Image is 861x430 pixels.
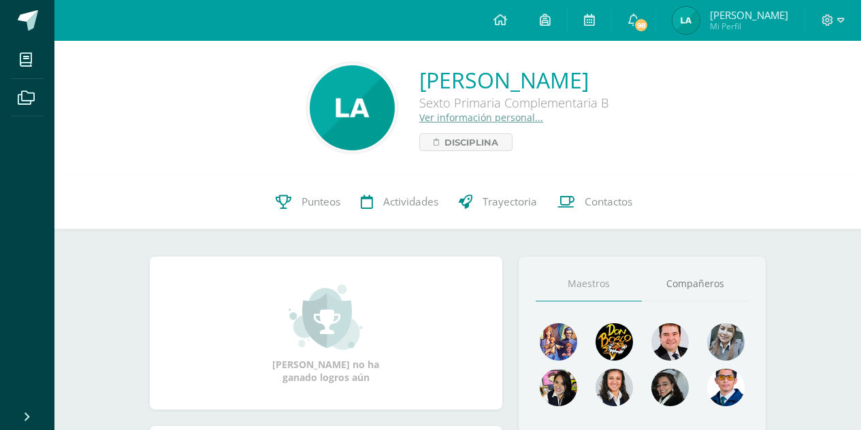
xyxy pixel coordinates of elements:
[651,369,689,406] img: 6377130e5e35d8d0020f001f75faf696.png
[419,95,608,111] div: Sexto Primaria Complementaria B
[634,18,649,33] span: 98
[547,175,643,229] a: Contactos
[536,267,643,301] a: Maestros
[419,65,608,95] a: [PERSON_NAME]
[444,134,498,150] span: Disciplina
[419,111,543,124] a: Ver información personal...
[596,369,633,406] img: 7e15a45bc4439684581270cc35259faa.png
[585,195,632,209] span: Contactos
[540,323,577,361] img: 88256b496371d55dc06d1c3f8a5004f4.png
[707,323,745,361] img: 45bd7986b8947ad7e5894cbc9b781108.png
[672,7,700,34] img: 054eda5e11cdcbca8fbdaf134f5655fc.png
[383,195,438,209] span: Actividades
[540,369,577,406] img: ddcb7e3f3dd5693f9a3e043a79a89297.png
[642,267,749,301] a: Compañeros
[289,283,363,351] img: achievement_small.png
[351,175,449,229] a: Actividades
[707,369,745,406] img: 07eb4d60f557dd093c6c8aea524992b7.png
[596,323,633,361] img: 29fc2a48271e3f3676cb2cb292ff2552.png
[302,195,340,209] span: Punteos
[265,175,351,229] a: Punteos
[310,65,395,150] img: ef583f921a620b62c081aa5c7e4479ee.png
[449,175,547,229] a: Trayectoria
[483,195,537,209] span: Trayectoria
[258,283,394,384] div: [PERSON_NAME] no ha ganado logros aún
[710,20,788,32] span: Mi Perfil
[651,323,689,361] img: 79570d67cb4e5015f1d97fde0ec62c05.png
[710,8,788,22] span: [PERSON_NAME]
[419,133,513,151] a: Disciplina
